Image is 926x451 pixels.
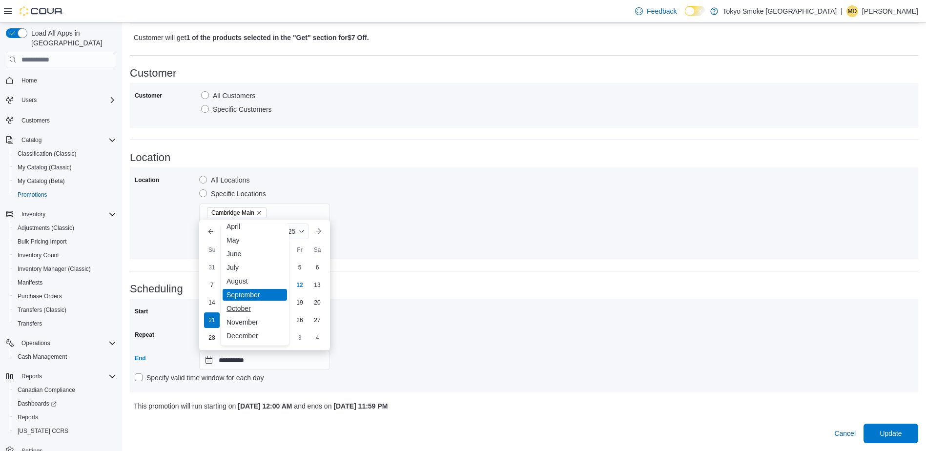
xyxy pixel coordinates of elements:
button: Operations [2,336,120,350]
span: Load All Apps in [GEOGRAPHIC_DATA] [27,28,116,48]
span: Manifests [14,277,116,288]
a: Adjustments (Classic) [14,222,78,234]
button: Cash Management [10,350,120,364]
span: Washington CCRS [14,425,116,437]
div: day-14 [204,295,220,310]
label: Customer [135,92,162,100]
span: Cambridge Main [211,208,254,218]
div: day-19 [292,295,308,310]
button: Inventory Manager (Classic) [10,262,120,276]
button: Manifests [10,276,120,289]
button: Inventory [18,208,49,220]
button: Classification (Classic) [10,147,120,161]
input: Press the down key to enter a popover containing a calendar. Press the escape key to close the po... [199,350,330,370]
div: day-12 [292,277,308,293]
span: My Catalog (Classic) [18,164,72,171]
a: Transfers [14,318,46,329]
span: Bulk Pricing Import [18,238,67,246]
h3: Customer [130,67,918,79]
label: End [135,354,146,362]
a: Bulk Pricing Import [14,236,71,247]
div: August [223,275,287,287]
div: Misha Degtiarev [846,5,858,17]
button: Promotions [10,188,120,202]
p: Customer will get [134,32,719,43]
span: Dashboards [18,400,57,408]
button: Canadian Compliance [10,383,120,397]
span: Users [18,94,116,106]
button: Users [2,93,120,107]
span: Inventory Count [14,249,116,261]
a: Home [18,75,41,86]
label: Location [135,176,159,184]
span: Purchase Orders [18,292,62,300]
span: Canadian Compliance [18,386,75,394]
button: [US_STATE] CCRS [10,424,120,438]
div: day-7 [204,277,220,293]
button: Inventory Count [10,248,120,262]
button: My Catalog (Beta) [10,174,120,188]
div: day-21 [204,312,220,328]
button: Customers [2,113,120,127]
span: Transfers (Classic) [18,306,66,314]
input: Dark Mode [685,6,705,16]
button: Users [18,94,41,106]
span: Operations [21,339,50,347]
a: My Catalog (Beta) [14,175,69,187]
p: Tokyo Smoke [GEOGRAPHIC_DATA] [723,5,837,17]
span: Inventory [21,210,45,218]
span: Update [880,429,902,438]
button: Catalog [2,133,120,147]
p: [PERSON_NAME] [862,5,918,17]
a: Inventory Manager (Classic) [14,263,95,275]
span: Customers [18,114,116,126]
label: Start [135,307,148,315]
span: Cancel [834,429,856,438]
a: Promotions [14,189,51,201]
button: Purchase Orders [10,289,120,303]
label: All Locations [199,174,249,186]
div: day-3 [292,330,308,346]
span: Catalog [18,134,116,146]
b: [DATE] 12:00 AM [238,402,292,410]
div: day-28 [204,330,220,346]
a: Classification (Classic) [14,148,81,160]
span: Bulk Pricing Import [14,236,116,247]
span: [US_STATE] CCRS [18,427,68,435]
label: Specific Customers [201,103,272,115]
a: Reports [14,411,42,423]
label: All Customers [201,90,255,102]
div: October [223,303,287,314]
button: Transfers [10,317,120,330]
span: Canadian Compliance [14,384,116,396]
label: Specific Locations [199,188,266,200]
div: Button. Open the year selector. 2025 is currently selected. [276,224,309,239]
span: Reports [18,413,38,421]
div: day-13 [309,277,325,293]
span: My Catalog (Beta) [18,177,65,185]
span: Reports [21,372,42,380]
button: My Catalog (Classic) [10,161,120,174]
button: Adjustments (Classic) [10,221,120,235]
img: Cova [20,6,63,16]
span: Transfers [14,318,116,329]
a: Manifests [14,277,46,288]
span: Operations [18,337,116,349]
div: December [223,330,287,342]
span: Users [21,96,37,104]
span: Inventory Manager (Classic) [18,265,91,273]
span: Feedback [647,6,677,16]
a: Dashboards [14,398,61,410]
div: day-20 [309,295,325,310]
button: Reports [10,410,120,424]
span: Home [21,77,37,84]
span: Dashboards [14,398,116,410]
button: Cancel [830,424,860,443]
a: Customers [18,115,54,126]
div: day-27 [309,312,325,328]
span: Home [18,74,116,86]
span: My Catalog (Classic) [14,162,116,173]
button: Previous Month [203,224,219,239]
button: Reports [18,370,46,382]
